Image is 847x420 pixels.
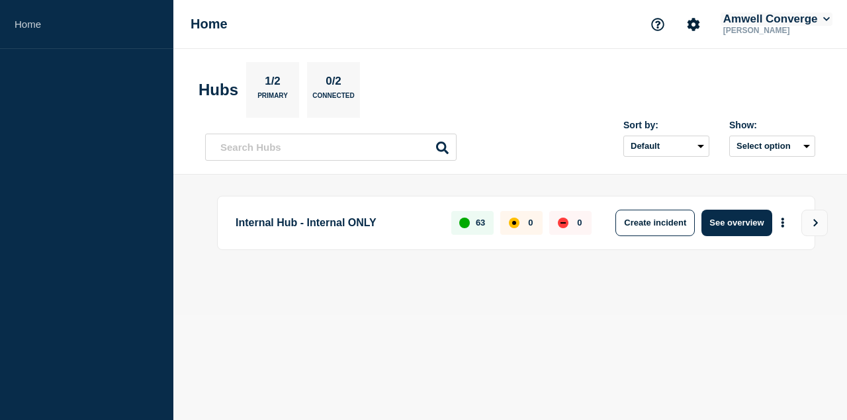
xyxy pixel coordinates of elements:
input: Search Hubs [205,134,457,161]
div: down [558,218,568,228]
p: [PERSON_NAME] [721,26,832,35]
button: Amwell Converge [721,13,832,26]
p: 0 [528,218,533,228]
button: Support [644,11,672,38]
div: Sort by: [623,120,709,130]
p: 1/2 [260,75,286,92]
h2: Hubs [199,81,238,99]
p: Internal Hub - Internal ONLY [236,210,436,236]
select: Sort by [623,136,709,157]
p: Primary [257,92,288,106]
div: up [459,218,470,228]
h1: Home [191,17,228,32]
p: 63 [476,218,485,228]
div: Show: [729,120,815,130]
p: 0/2 [321,75,347,92]
button: See overview [701,210,772,236]
p: Connected [312,92,354,106]
button: Account settings [680,11,707,38]
button: View [801,210,828,236]
button: Select option [729,136,815,157]
button: More actions [774,210,791,235]
button: Create incident [615,210,695,236]
div: affected [509,218,519,228]
p: 0 [577,218,582,228]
